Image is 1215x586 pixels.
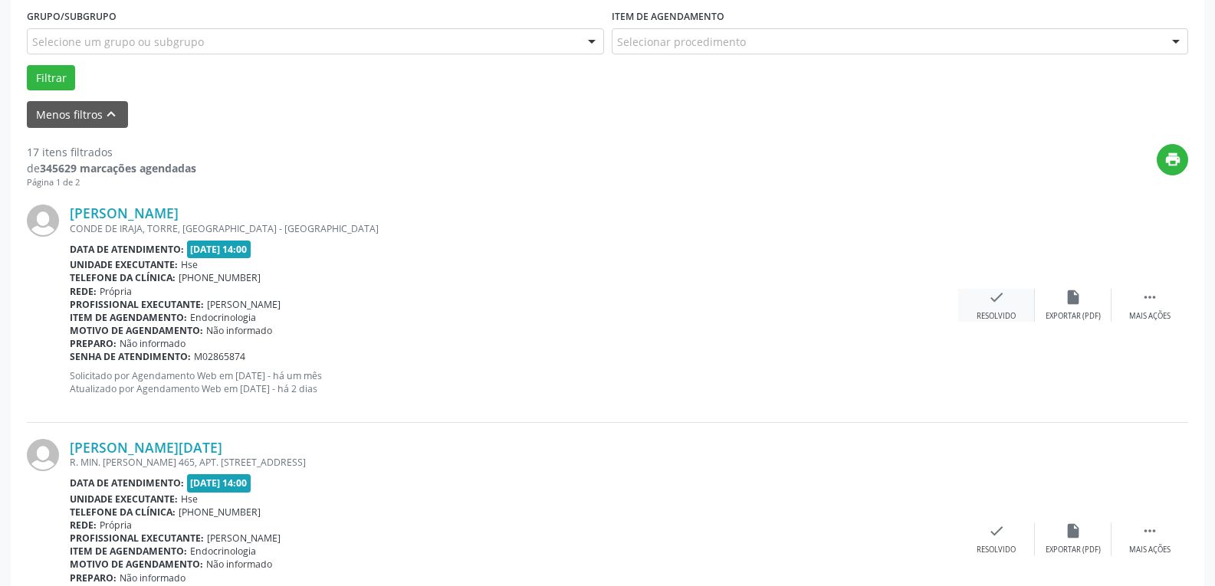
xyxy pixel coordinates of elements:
[70,439,222,456] a: [PERSON_NAME][DATE]
[190,545,256,558] span: Endocrinologia
[1046,545,1101,555] div: Exportar (PDF)
[27,5,117,28] label: Grupo/Subgrupo
[1129,545,1171,555] div: Mais ações
[100,285,132,298] span: Própria
[1164,151,1181,168] i: print
[70,311,187,324] b: Item de agendamento:
[27,439,59,471] img: img
[181,493,198,506] span: Hse
[27,65,75,91] button: Filtrar
[70,285,97,298] b: Rede:
[70,324,203,337] b: Motivo de agendamento:
[190,311,256,324] span: Endocrinologia
[179,271,261,284] span: [PHONE_NUMBER]
[988,522,1005,539] i: check
[187,241,251,258] span: [DATE] 14:00
[120,337,186,350] span: Não informado
[70,545,187,558] b: Item de agendamento:
[70,476,184,489] b: Data de atendimento:
[1141,522,1158,539] i: 
[70,271,176,284] b: Telefone da clínica:
[70,298,204,311] b: Profissional executante:
[1046,311,1101,322] div: Exportar (PDF)
[70,337,117,350] b: Preparo:
[70,519,97,532] b: Rede:
[70,558,203,571] b: Motivo de agendamento:
[977,545,1016,555] div: Resolvido
[70,222,958,235] div: CONDE DE IRAJA, TORRE, [GEOGRAPHIC_DATA] - [GEOGRAPHIC_DATA]
[612,5,724,28] label: Item de agendamento
[207,532,281,545] span: [PERSON_NAME]
[70,506,176,519] b: Telefone da clínica:
[988,289,1005,306] i: check
[1129,311,1171,322] div: Mais ações
[206,324,272,337] span: Não informado
[977,311,1016,322] div: Resolvido
[1065,522,1082,539] i: insert_drive_file
[181,258,198,271] span: Hse
[207,298,281,311] span: [PERSON_NAME]
[32,34,204,50] span: Selecione um grupo ou subgrupo
[1065,289,1082,306] i: insert_drive_file
[187,474,251,492] span: [DATE] 14:00
[40,161,196,175] strong: 345629 marcações agendadas
[70,532,204,545] b: Profissional executante:
[179,506,261,519] span: [PHONE_NUMBER]
[103,106,120,123] i: keyboard_arrow_up
[70,205,179,221] a: [PERSON_NAME]
[27,144,196,160] div: 17 itens filtrados
[27,160,196,176] div: de
[617,34,746,50] span: Selecionar procedimento
[100,519,132,532] span: Própria
[27,205,59,237] img: img
[70,571,117,584] b: Preparo:
[70,493,178,506] b: Unidade executante:
[120,571,186,584] span: Não informado
[70,350,191,363] b: Senha de atendimento:
[70,456,958,469] div: R. MIN. [PERSON_NAME] 465, APT. [STREET_ADDRESS]
[1157,144,1188,175] button: print
[206,558,272,571] span: Não informado
[27,176,196,189] div: Página 1 de 2
[194,350,245,363] span: M02865874
[70,258,178,271] b: Unidade executante:
[70,369,958,395] p: Solicitado por Agendamento Web em [DATE] - há um mês Atualizado por Agendamento Web em [DATE] - h...
[27,101,128,128] button: Menos filtroskeyboard_arrow_up
[70,243,184,256] b: Data de atendimento:
[1141,289,1158,306] i: 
